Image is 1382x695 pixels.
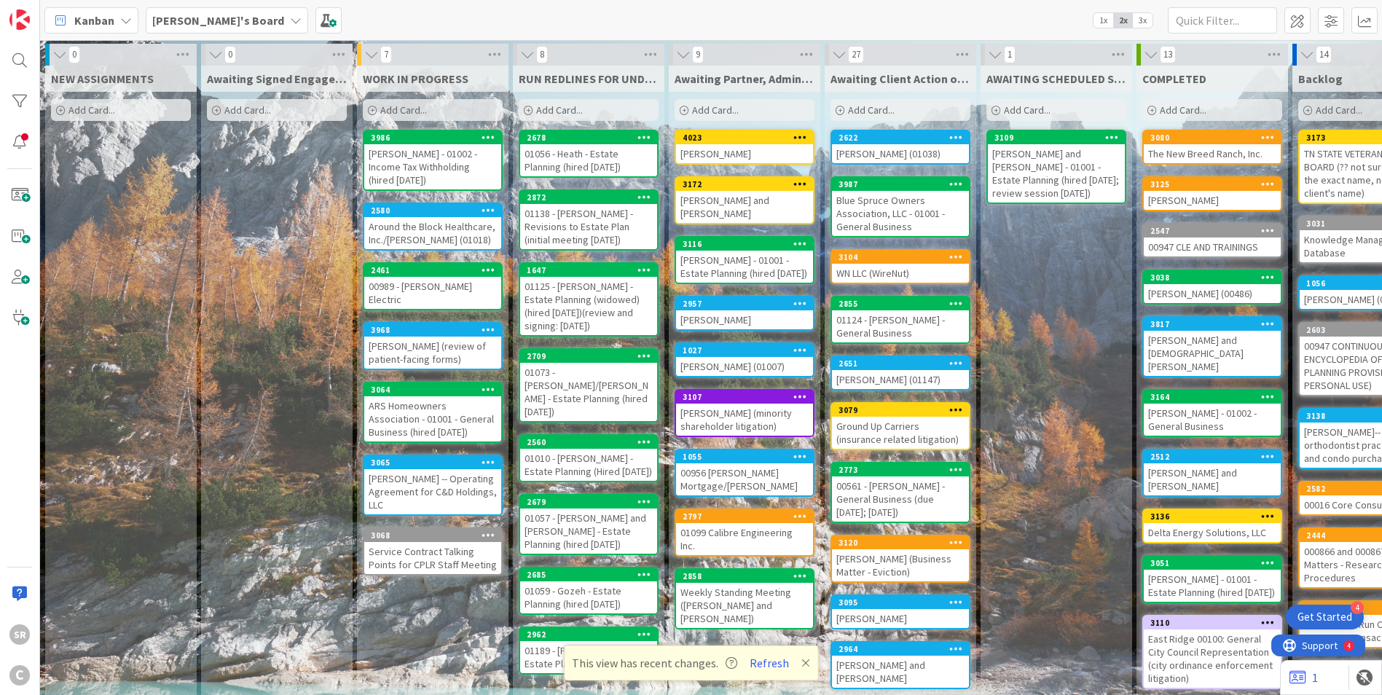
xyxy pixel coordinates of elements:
div: [PERSON_NAME] and [PERSON_NAME] [1144,463,1281,495]
a: 1 [1289,669,1318,686]
div: 164701125 - [PERSON_NAME] - Estate Planning (widowed) (hired [DATE])(review and signing: [DATE]) [520,264,657,335]
div: 2685 [527,570,657,580]
div: 3095 [832,596,969,609]
span: 0 [68,46,80,63]
a: 254700947 CLE AND TRAININGS [1142,223,1282,258]
div: 105500956 [PERSON_NAME] Mortgage/[PERSON_NAME] [676,450,813,495]
div: ARS Homeowners Association - 01001 - General Business (hired [DATE]) [364,396,501,441]
span: Add Card... [1160,103,1206,117]
div: 2580 [364,204,501,217]
div: 2679 [527,497,657,507]
div: 3116 [676,237,813,251]
div: [PERSON_NAME] and [PERSON_NAME] [832,656,969,688]
div: [PERSON_NAME] (review of patient-facing forms) [364,337,501,369]
div: 3817[PERSON_NAME] and [DEMOGRAPHIC_DATA][PERSON_NAME] [1144,318,1281,376]
a: 2580Around the Block Healthcare, Inc./[PERSON_NAME] (01018) [363,203,503,251]
div: 3079Ground Up Carriers (insurance related litigation) [832,404,969,449]
div: Blue Spruce Owners Association, LLC - 01001 - General Business [832,191,969,236]
a: 3110East Ridge 00100: General City Council Representation (city ordinance enforcement litigation) [1142,615,1282,689]
div: [PERSON_NAME] (01147) [832,370,969,389]
div: [PERSON_NAME] - 01001 - Estate Planning (hired [DATE]) [676,251,813,283]
div: 3164[PERSON_NAME] - 01002 - General Business [1144,390,1281,436]
div: 3987 [832,178,969,191]
div: 3110 [1144,616,1281,629]
a: 3116[PERSON_NAME] - 01001 - Estate Planning (hired [DATE]) [675,236,814,284]
div: [PERSON_NAME] (00486) [1144,284,1281,303]
div: 3987Blue Spruce Owners Association, LLC - 01001 - General Business [832,178,969,236]
div: 3110 [1150,618,1281,628]
a: 2651[PERSON_NAME] (01147) [831,356,970,390]
a: 267801056 - Heath - Estate Planning (hired [DATE]) [519,130,659,178]
div: 3136Delta Energy Solutions, LLC [1144,510,1281,542]
div: 3172 [676,178,813,191]
div: 3109 [994,133,1125,143]
div: The New Breed Ranch, Inc. [1144,144,1281,163]
a: 3095[PERSON_NAME] [831,594,970,629]
a: 279701099 Calibre Engineering Inc. [675,509,814,557]
div: 3125 [1150,179,1281,189]
div: Delta Energy Solutions, LLC [1144,523,1281,542]
div: 3065 [364,456,501,469]
div: 3136 [1150,511,1281,522]
div: 4 [1351,601,1364,614]
div: 3125 [1144,178,1281,191]
div: 3051 [1150,558,1281,568]
div: 2679 [520,495,657,509]
div: 4 [76,6,79,17]
div: 2547 [1150,226,1281,236]
div: 3172 [683,179,813,189]
div: 3104 [832,251,969,264]
div: [PERSON_NAME] (01007) [676,357,813,376]
div: 3038 [1144,271,1281,284]
div: 2962 [527,629,657,640]
div: 01010 - [PERSON_NAME] - Estate Planning (Hired [DATE]) [520,449,657,481]
div: [PERSON_NAME] (01038) [832,144,969,163]
div: 3120 [832,536,969,549]
span: NEW ASSIGNMENTS [51,71,154,86]
div: 01138 - [PERSON_NAME] - Revisions to Estate Plan (initial meeting [DATE]) [520,204,657,249]
span: 3x [1133,13,1153,28]
div: 3068Service Contract Talking Points for CPLR Staff Meeting [364,529,501,574]
div: 2797 [683,511,813,522]
div: 4023[PERSON_NAME] [676,131,813,163]
span: Add Card... [1004,103,1051,117]
div: 1647 [520,264,657,277]
a: 3051[PERSON_NAME] - 01001 - Estate Planning (hired [DATE]) [1142,555,1282,603]
div: 3064ARS Homeowners Association - 01001 - General Business (hired [DATE]) [364,383,501,441]
div: 2678 [520,131,657,144]
span: 0 [224,46,236,63]
div: 3109 [988,131,1125,144]
div: 2651[PERSON_NAME] (01147) [832,357,969,389]
div: [PERSON_NAME] (Business Matter - Eviction) [832,549,969,581]
div: 2964[PERSON_NAME] and [PERSON_NAME] [832,643,969,688]
a: 3172[PERSON_NAME] and [PERSON_NAME] [675,176,814,224]
a: 3064ARS Homeowners Association - 01001 - General Business (hired [DATE]) [363,382,503,443]
a: 3109[PERSON_NAME] and [PERSON_NAME] - 01001 - Estate Planning (hired [DATE]; review session [DATE]) [986,130,1126,204]
div: 3817 [1150,319,1281,329]
div: 2560 [520,436,657,449]
div: 2962 [520,628,657,641]
div: 3110East Ridge 00100: General City Council Representation (city ordinance enforcement litigation) [1144,616,1281,688]
div: 3120 [839,538,969,548]
div: 01057 - [PERSON_NAME] and [PERSON_NAME] - Estate Planning (hired [DATE]) [520,509,657,554]
a: 268501059 - Gozeh - Estate Planning (hired [DATE]) [519,567,659,615]
a: 277300561 - [PERSON_NAME] - General Business (due [DATE]; [DATE]) [831,462,970,523]
div: 3136 [1144,510,1281,523]
div: WN LLC (WireNut) [832,264,969,283]
a: 285501124 - [PERSON_NAME] - General Business [831,296,970,344]
div: 287201138 - [PERSON_NAME] - Revisions to Estate Plan (initial meeting [DATE]) [520,191,657,249]
div: 277300561 - [PERSON_NAME] - General Business (due [DATE]; [DATE]) [832,463,969,522]
div: 2622[PERSON_NAME] (01038) [832,131,969,163]
span: Add Card... [692,103,739,117]
div: 3116 [683,239,813,249]
div: 01073 - [PERSON_NAME]/[PERSON_NAME] - Estate Planning (hired [DATE]) [520,363,657,421]
span: 2x [1113,13,1133,28]
div: 1055 [683,452,813,462]
div: 3065 [371,458,501,468]
a: 3125[PERSON_NAME] [1142,176,1282,211]
div: 2964 [839,644,969,654]
div: 3109[PERSON_NAME] and [PERSON_NAME] - 01001 - Estate Planning (hired [DATE]; review session [DATE]) [988,131,1125,203]
a: 256001010 - [PERSON_NAME] - Estate Planning (Hired [DATE]) [519,434,659,482]
a: 3068Service Contract Talking Points for CPLR Staff Meeting [363,527,503,576]
a: 3164[PERSON_NAME] - 01002 - General Business [1142,389,1282,437]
